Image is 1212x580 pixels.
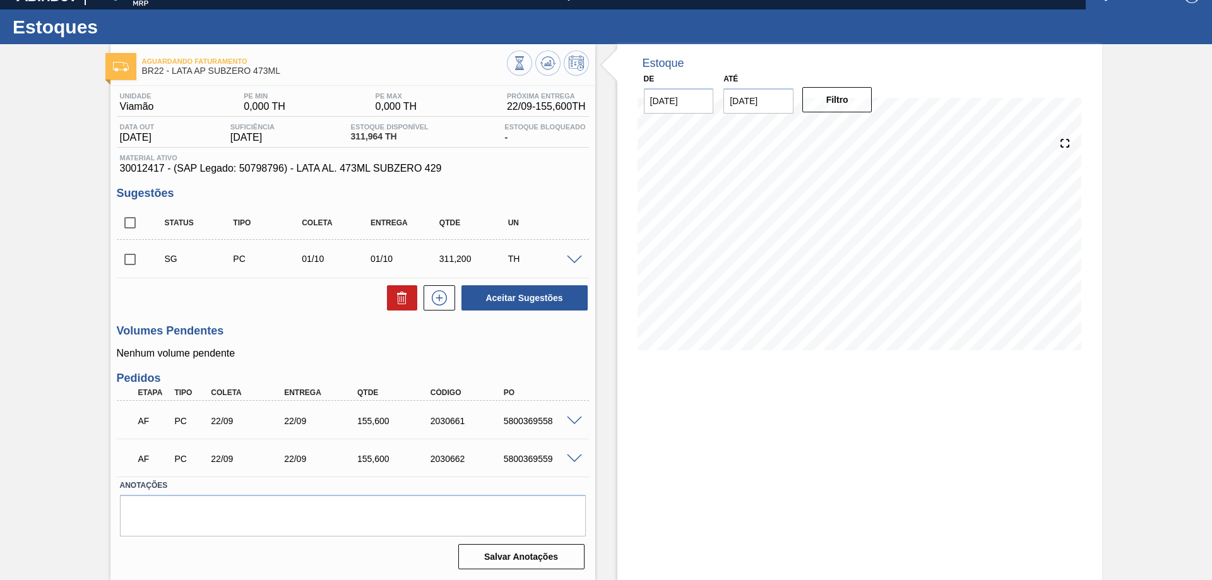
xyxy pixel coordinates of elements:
span: Unidade [120,92,154,100]
div: Nova sugestão [417,285,455,311]
div: Sugestão Criada [162,254,238,264]
span: 22/09 - 155,600 TH [507,101,586,112]
span: Aguardando Faturamento [142,57,507,65]
p: AF [138,454,170,464]
div: Entrega [281,388,363,397]
button: Visão Geral dos Estoques [507,50,532,76]
input: dd/mm/yyyy [644,88,714,114]
button: Filtro [802,87,872,112]
div: 155,600 [354,416,436,426]
span: Material ativo [120,154,586,162]
span: BR22 - LATA AP SUBZERO 473ML [142,66,507,76]
span: Viamão [120,101,154,112]
h3: Volumes Pendentes [117,324,589,338]
div: 01/10/2025 [367,254,444,264]
div: 5800369558 [501,416,583,426]
span: 311,964 TH [351,132,429,141]
button: Programar Estoque [564,50,589,76]
div: Aceitar Sugestões [455,284,589,312]
div: Pedido de Compra [171,454,209,464]
label: De [644,74,655,83]
div: Qtde [354,388,436,397]
h3: Pedidos [117,372,589,385]
div: Entrega [367,218,444,227]
div: Excluir Sugestões [381,285,417,311]
label: Anotações [120,476,586,495]
span: Próxima Entrega [507,92,586,100]
div: Aguardando Faturamento [135,445,173,473]
span: 0,000 TH [376,101,417,112]
div: 22/09/2025 [281,416,363,426]
div: Tipo [171,388,209,397]
div: Código [427,388,509,397]
span: 0,000 TH [244,101,285,112]
span: PE MAX [376,92,417,100]
div: UN [505,218,581,227]
div: Coleta [208,388,290,397]
div: Estoque [643,57,684,70]
button: Aceitar Sugestões [461,285,588,311]
div: Pedido de Compra [171,416,209,426]
div: - [501,123,588,143]
button: Atualizar Gráfico [535,50,561,76]
div: Tipo [230,218,306,227]
div: 311,200 [436,254,513,264]
div: Coleta [299,218,375,227]
p: Nenhum volume pendente [117,348,589,359]
div: 2030661 [427,416,509,426]
span: Estoque Bloqueado [504,123,585,131]
h1: Estoques [13,20,237,34]
div: 22/09/2025 [208,454,290,464]
div: TH [505,254,581,264]
p: AF [138,416,170,426]
div: Status [162,218,238,227]
span: PE MIN [244,92,285,100]
input: dd/mm/yyyy [723,88,793,114]
div: 22/09/2025 [208,416,290,426]
span: 30012417 - (SAP Legado: 50798796) - LATA AL. 473ML SUBZERO 429 [120,163,586,174]
span: [DATE] [230,132,275,143]
button: Salvar Anotações [458,544,585,569]
div: 155,600 [354,454,436,464]
label: Até [723,74,738,83]
span: Data out [120,123,155,131]
h3: Sugestões [117,187,589,200]
div: Aguardando Faturamento [135,407,173,435]
div: 22/09/2025 [281,454,363,464]
div: PO [501,388,583,397]
div: Etapa [135,388,173,397]
div: Pedido de Compra [230,254,306,264]
div: 2030662 [427,454,509,464]
span: [DATE] [120,132,155,143]
span: Suficiência [230,123,275,131]
span: Estoque Disponível [351,123,429,131]
img: Ícone [113,62,129,71]
div: Qtde [436,218,513,227]
div: 5800369559 [501,454,583,464]
div: 01/10/2025 [299,254,375,264]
